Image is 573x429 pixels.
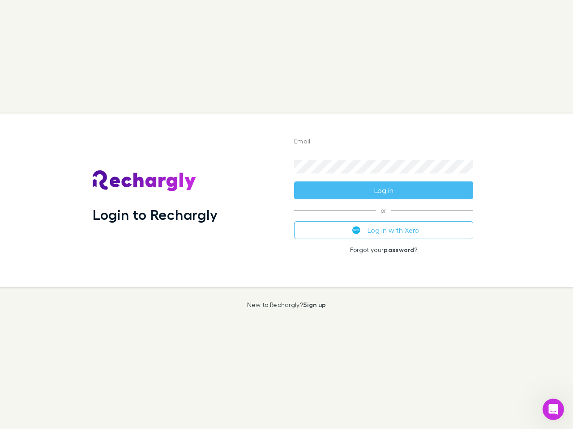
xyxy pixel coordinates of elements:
a: Sign up [303,301,326,308]
span: or [294,210,473,210]
p: New to Rechargly? [247,301,326,308]
button: Log in with Xero [294,221,473,239]
button: Log in [294,181,473,199]
p: Forgot your ? [294,246,473,253]
a: password [384,246,414,253]
iframe: Intercom live chat [543,399,564,420]
img: Xero's logo [352,226,360,234]
img: Rechargly's Logo [93,170,197,192]
h1: Login to Rechargly [93,206,218,223]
